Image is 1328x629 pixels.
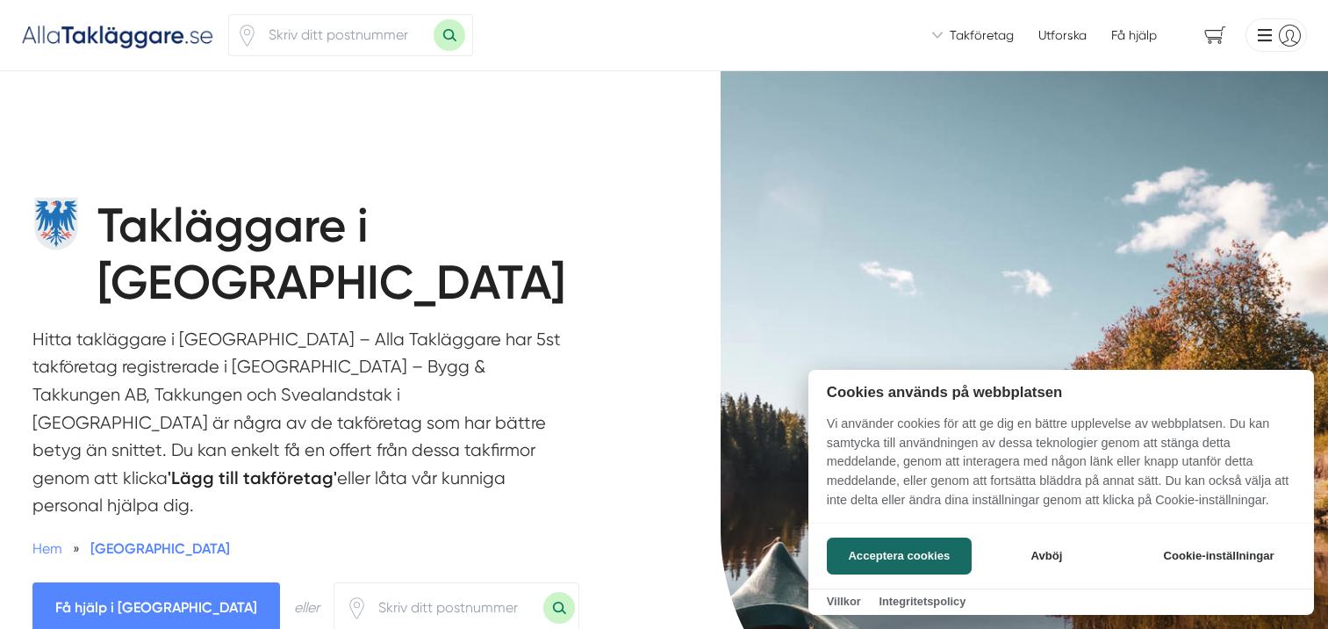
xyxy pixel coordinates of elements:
[879,595,965,608] a: Integritetspolicy
[808,384,1314,401] h2: Cookies används på webbplatsen
[1142,538,1296,575] button: Cookie-inställningar
[977,538,1116,575] button: Avböj
[827,595,861,608] a: Villkor
[827,538,972,575] button: Acceptera cookies
[808,415,1314,522] p: Vi använder cookies för att ge dig en bättre upplevelse av webbplatsen. Du kan samtycka till anvä...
